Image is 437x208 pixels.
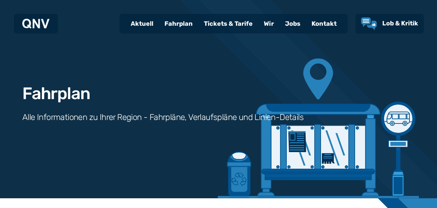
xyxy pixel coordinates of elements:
a: Tickets & Tarife [198,15,258,33]
img: QNV Logo [22,19,49,29]
span: Lob & Kritik [382,19,418,27]
a: Jobs [279,15,306,33]
a: Fahrplan [159,15,198,33]
a: Wir [258,15,279,33]
a: Kontakt [306,15,342,33]
a: Aktuell [125,15,159,33]
a: QNV Logo [22,17,49,31]
h3: Alle Informationen zu Ihrer Region - Fahrpläne, Verlaufspläne und Linien-Details [22,112,304,123]
a: Lob & Kritik [361,17,418,30]
h1: Fahrplan [22,85,90,102]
